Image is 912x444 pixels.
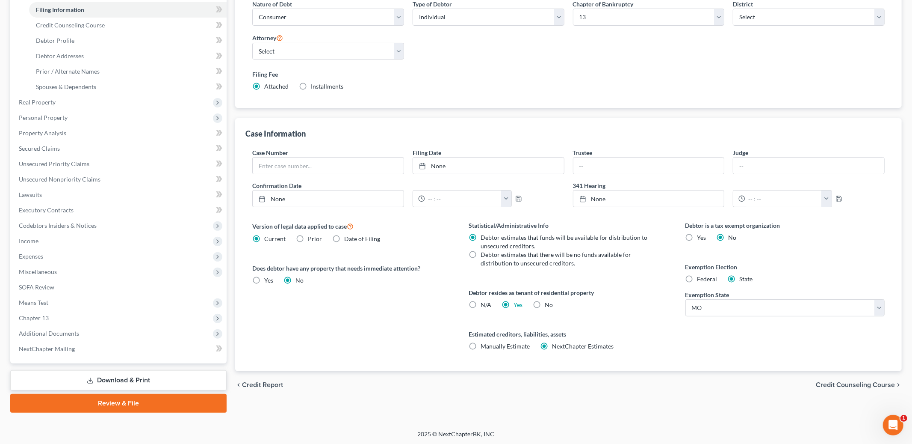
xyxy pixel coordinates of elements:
span: Attached [264,83,289,90]
a: Debtor Addresses [29,48,227,64]
a: Secured Claims [12,141,227,156]
label: Filing Date [413,148,441,157]
button: Credit Counseling Course chevron_right [816,381,902,388]
label: Filing Fee [252,70,885,79]
a: Lawsuits [12,187,227,203]
span: Debtor Addresses [36,52,84,60]
label: Does debtor have any property that needs immediate attention? [252,264,452,273]
span: No [295,277,304,284]
span: Installments [311,83,343,90]
span: Prior [308,235,322,242]
a: Executory Contracts [12,203,227,218]
span: Chapter 13 [19,314,49,322]
span: NextChapter Estimates [552,343,614,350]
a: Credit Counseling Course [29,18,227,33]
label: Estimated creditors, liabilities, assets [469,330,668,339]
a: Review & File [10,394,227,413]
span: Means Test [19,299,48,306]
span: Executory Contracts [19,206,74,214]
span: Filing Information [36,6,84,13]
label: Debtor is a tax exempt organization [685,221,885,230]
span: Spouses & Dependents [36,83,96,90]
label: Attorney [252,33,283,43]
label: Exemption Election [685,262,885,271]
a: Filing Information [29,2,227,18]
span: Personal Property [19,114,68,121]
a: Prior / Alternate Names [29,64,227,79]
span: Debtor estimates that there will be no funds available for distribution to unsecured creditors. [481,251,632,267]
span: No [729,234,737,241]
span: Yes [264,277,273,284]
span: Manually Estimate [481,343,530,350]
label: Statistical/Administrative Info [469,221,668,230]
a: None [253,191,404,207]
a: Unsecured Nonpriority Claims [12,172,227,187]
a: Property Analysis [12,125,227,141]
label: Version of legal data applied to case [252,221,452,231]
a: Download & Print [10,370,227,390]
span: NextChapter Mailing [19,345,75,352]
a: NextChapter Mailing [12,341,227,357]
span: N/A [481,301,492,308]
button: chevron_left Credit Report [235,381,283,388]
span: Secured Claims [19,145,60,152]
span: Lawsuits [19,191,42,198]
a: SOFA Review [12,280,227,295]
a: None [573,191,724,207]
span: 1 [900,415,907,422]
label: Exemption State [685,290,729,299]
label: Confirmation Date [248,181,568,190]
input: -- [573,158,724,174]
span: Credit Report [242,381,283,388]
span: Prior / Alternate Names [36,68,100,75]
span: Debtor estimates that funds will be available for distribution to unsecured creditors. [481,234,648,250]
label: Case Number [252,148,288,157]
a: Debtor Profile [29,33,227,48]
a: None [413,158,564,174]
span: Date of Filing [344,235,380,242]
span: Expenses [19,253,43,260]
span: Codebtors Insiders & Notices [19,222,97,229]
label: 341 Hearing [569,181,889,190]
i: chevron_right [895,381,902,388]
a: Yes [514,301,523,308]
input: Enter case number... [253,158,404,174]
a: Spouses & Dependents [29,79,227,95]
span: Debtor Profile [36,37,74,44]
span: State [740,275,753,283]
label: Trustee [573,148,593,157]
span: Income [19,237,38,244]
span: Unsecured Nonpriority Claims [19,176,100,183]
input: -- : -- [425,191,502,207]
span: Federal [697,275,717,283]
a: Unsecured Priority Claims [12,156,227,172]
span: Current [264,235,286,242]
span: Miscellaneous [19,268,57,275]
label: Debtor resides as tenant of residential property [469,288,668,297]
iframe: Intercom live chat [883,415,903,435]
span: Credit Counseling Course [36,21,105,29]
span: Credit Counseling Course [816,381,895,388]
i: chevron_left [235,381,242,388]
label: Judge [733,148,748,157]
span: SOFA Review [19,283,54,291]
span: Unsecured Priority Claims [19,160,89,167]
input: -- [733,158,884,174]
span: Property Analysis [19,129,66,137]
div: Case Information [245,128,306,139]
span: Additional Documents [19,330,79,337]
input: -- : -- [745,191,822,207]
span: No [545,301,553,308]
span: Yes [697,234,706,241]
span: Real Property [19,98,56,106]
